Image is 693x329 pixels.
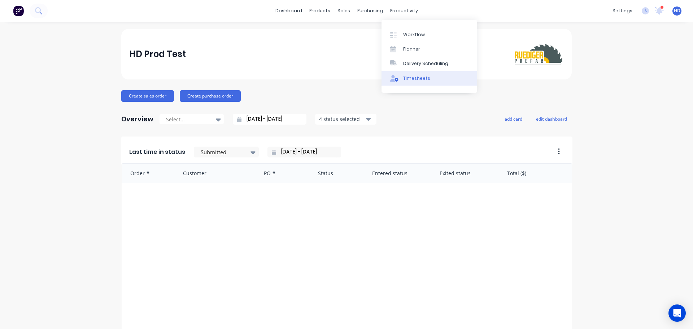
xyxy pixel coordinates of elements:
[180,90,241,102] button: Create purchase order
[276,147,338,157] input: Filter by date
[403,75,430,82] div: Timesheets
[122,164,176,183] div: Order #
[668,304,686,322] div: Open Intercom Messenger
[500,114,527,124] button: add card
[257,164,311,183] div: PO #
[674,8,680,14] span: HD
[382,42,477,56] a: Planner
[609,5,636,16] div: settings
[387,5,422,16] div: productivity
[129,47,186,61] div: HD Prod Test
[403,31,425,38] div: Workflow
[334,5,354,16] div: sales
[315,114,376,125] button: 4 status selected
[531,114,572,124] button: edit dashboard
[121,112,153,126] div: Overview
[272,5,306,16] a: dashboard
[121,90,174,102] button: Create sales order
[365,164,432,183] div: Entered status
[382,56,477,71] a: Delivery Scheduling
[306,5,334,16] div: products
[129,148,185,156] span: Last time in status
[354,5,387,16] div: purchasing
[500,164,572,183] div: Total ($)
[319,115,365,123] div: 4 status selected
[403,46,420,52] div: Planner
[432,164,500,183] div: Exited status
[13,5,24,16] img: Factory
[403,60,448,67] div: Delivery Scheduling
[513,42,564,67] img: HD Prod Test
[382,71,477,86] a: Timesheets
[176,164,257,183] div: Customer
[382,27,477,42] a: Workflow
[311,164,365,183] div: Status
